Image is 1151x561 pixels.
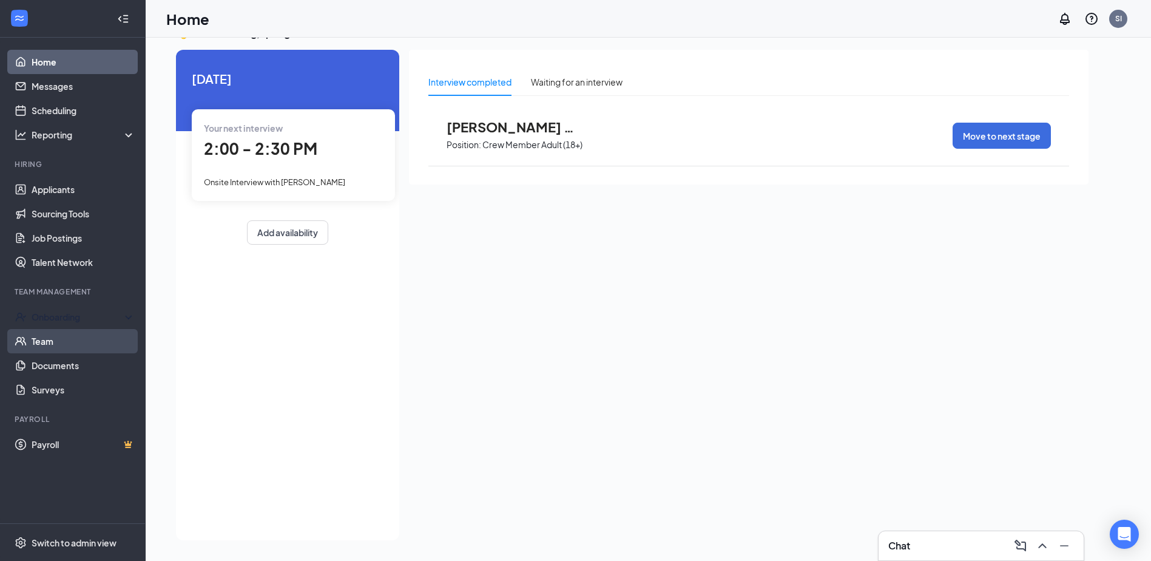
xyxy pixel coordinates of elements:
span: Your next interview [204,123,283,134]
p: Position: [447,139,481,151]
svg: Collapse [117,13,129,25]
a: PayrollCrown [32,432,135,457]
svg: Analysis [15,129,27,141]
a: Applicants [32,177,135,202]
button: ChevronUp [1033,536,1052,556]
div: Onboarding [32,311,125,323]
a: Home [32,50,135,74]
div: Team Management [15,287,133,297]
a: Surveys [32,378,135,402]
div: Hiring [15,159,133,169]
h1: Home [166,8,209,29]
a: Team [32,329,135,353]
div: Switch to admin view [32,537,116,549]
button: Add availability [247,220,328,245]
button: Move to next stage [953,123,1051,149]
span: [DATE] [192,69,383,88]
svg: ChevronUp [1035,539,1050,553]
div: Waiting for an interview [531,75,623,89]
a: Messages [32,74,135,98]
div: Open Intercom Messenger [1110,520,1139,549]
a: Documents [32,353,135,378]
svg: Settings [15,537,27,549]
svg: ComposeMessage [1013,539,1028,553]
svg: QuestionInfo [1084,12,1099,26]
span: [PERSON_NAME] Kohdoble [447,119,580,135]
svg: Minimize [1057,539,1072,553]
div: Payroll [15,414,133,424]
button: Minimize [1055,536,1074,556]
svg: UserCheck [15,311,27,323]
svg: WorkstreamLogo [13,12,25,24]
span: Onsite Interview with [PERSON_NAME] [204,177,345,187]
a: Talent Network [32,250,135,274]
span: 2:00 - 2:30 PM [204,138,317,158]
button: ComposeMessage [1011,536,1030,556]
p: Crew Member Adult (18+) [482,139,582,151]
div: Reporting [32,129,136,141]
a: Scheduling [32,98,135,123]
div: SI [1115,13,1122,24]
a: Job Postings [32,226,135,250]
svg: Notifications [1058,12,1072,26]
a: Sourcing Tools [32,202,135,226]
h3: Chat [888,539,910,552]
div: Interview completed [428,75,511,89]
